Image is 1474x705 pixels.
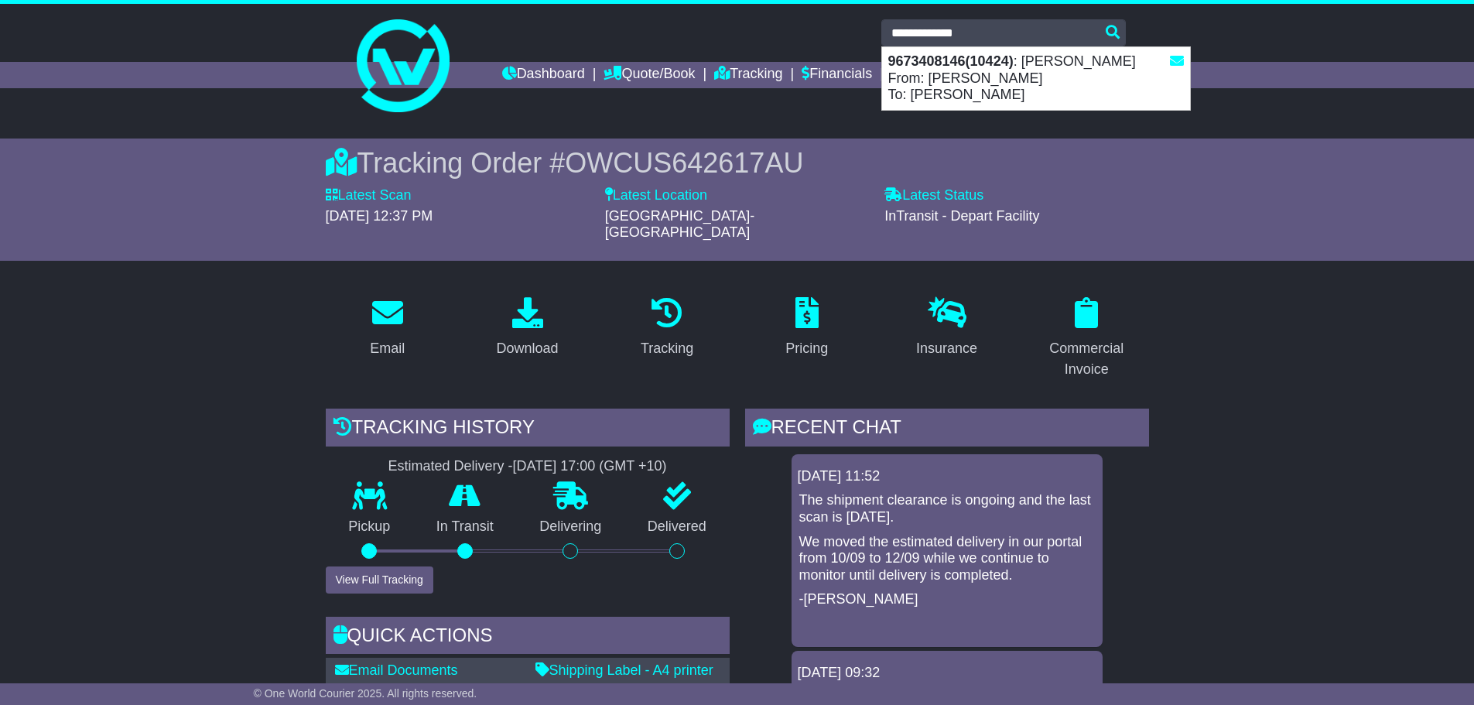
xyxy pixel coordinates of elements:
p: Delivering [517,518,625,536]
p: -[PERSON_NAME] [799,591,1095,608]
span: [DATE] 12:37 PM [326,208,433,224]
span: [GEOGRAPHIC_DATA]-[GEOGRAPHIC_DATA] [605,208,754,241]
label: Latest Status [884,187,983,204]
a: Email Documents [335,662,458,678]
div: Download [496,338,558,359]
div: : [PERSON_NAME] From: [PERSON_NAME] To: [PERSON_NAME] [882,47,1190,110]
a: Insurance [906,292,987,364]
button: View Full Tracking [326,566,433,594]
a: Commercial Invoice [1024,292,1149,385]
a: Financials [802,62,872,88]
label: Latest Scan [326,187,412,204]
a: Tracking [714,62,782,88]
a: Download [486,292,568,364]
div: Tracking Order # [326,146,1149,180]
p: Pickup [326,518,414,536]
div: Insurance [916,338,977,359]
a: Email [360,292,415,364]
a: Tracking [631,292,703,364]
span: © One World Courier 2025. All rights reserved. [254,687,477,700]
div: Tracking history [326,409,730,450]
div: Pricing [785,338,828,359]
div: [DATE] 11:52 [798,468,1096,485]
div: Estimated Delivery - [326,458,730,475]
span: InTransit - Depart Facility [884,208,1039,224]
div: Tracking [641,338,693,359]
div: Quick Actions [326,617,730,659]
p: In Transit [413,518,517,536]
p: The shipment clearance is ongoing and the last scan is [DATE]. [799,492,1095,525]
p: Delivered [624,518,730,536]
div: [DATE] 17:00 (GMT +10) [513,458,667,475]
label: Latest Location [605,187,707,204]
div: Commercial Invoice [1035,338,1139,380]
a: Pricing [775,292,838,364]
p: We moved the estimated delivery in our portal from 10/09 to 12/09 while we continue to monitor un... [799,534,1095,584]
div: [DATE] 09:32 [798,665,1096,682]
div: Email [370,338,405,359]
span: OWCUS642617AU [565,147,803,179]
strong: 9673408146(10424) [888,53,1014,69]
a: Dashboard [502,62,585,88]
div: RECENT CHAT [745,409,1149,450]
a: Quote/Book [604,62,695,88]
a: Shipping Label - A4 printer [535,662,713,678]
